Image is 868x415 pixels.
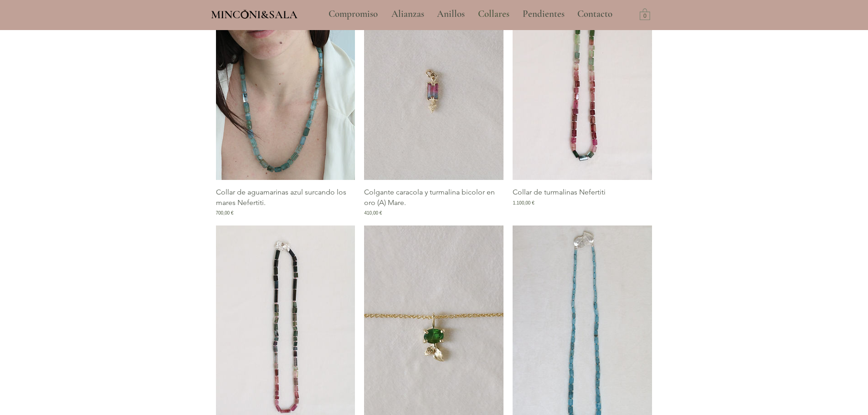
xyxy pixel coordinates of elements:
p: Colgante caracola y turmalina bicolor en oro (A) Mare. [364,187,503,208]
a: MINCONI&SALA [211,6,298,21]
span: 700,00 € [216,210,234,216]
a: Colgante caracola y turmalina bicolor en oro (A) Mare.410,00 € [364,187,503,216]
p: Anillos [432,3,469,26]
p: Alianzas [387,3,429,26]
span: 1.100,00 € [513,200,534,206]
a: Collar de turmalinas Nefertiti1.100,00 € [513,187,652,216]
a: Collares [471,3,516,26]
p: Compromiso [324,3,382,26]
a: Collar de aguamarinas azul surcando los mares Nefertiti.700,00 € [216,187,355,216]
a: Alianzas [385,3,430,26]
a: Pendientes [516,3,570,26]
p: Collares [473,3,514,26]
p: Collar de aguamarinas azul surcando los mares Nefertiti. [216,187,355,208]
a: Anillos [430,3,471,26]
p: Collar de turmalinas Nefertiti [513,187,606,197]
a: Carrito con 0 ítems [640,8,650,20]
span: MINCONI&SALA [211,8,298,21]
text: 0 [643,13,647,20]
img: Minconi Sala [241,10,249,19]
a: Compromiso [322,3,385,26]
a: Contacto [570,3,620,26]
p: Contacto [573,3,617,26]
span: 410,00 € [364,210,382,216]
p: Pendientes [518,3,569,26]
nav: Sitio [304,3,637,26]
